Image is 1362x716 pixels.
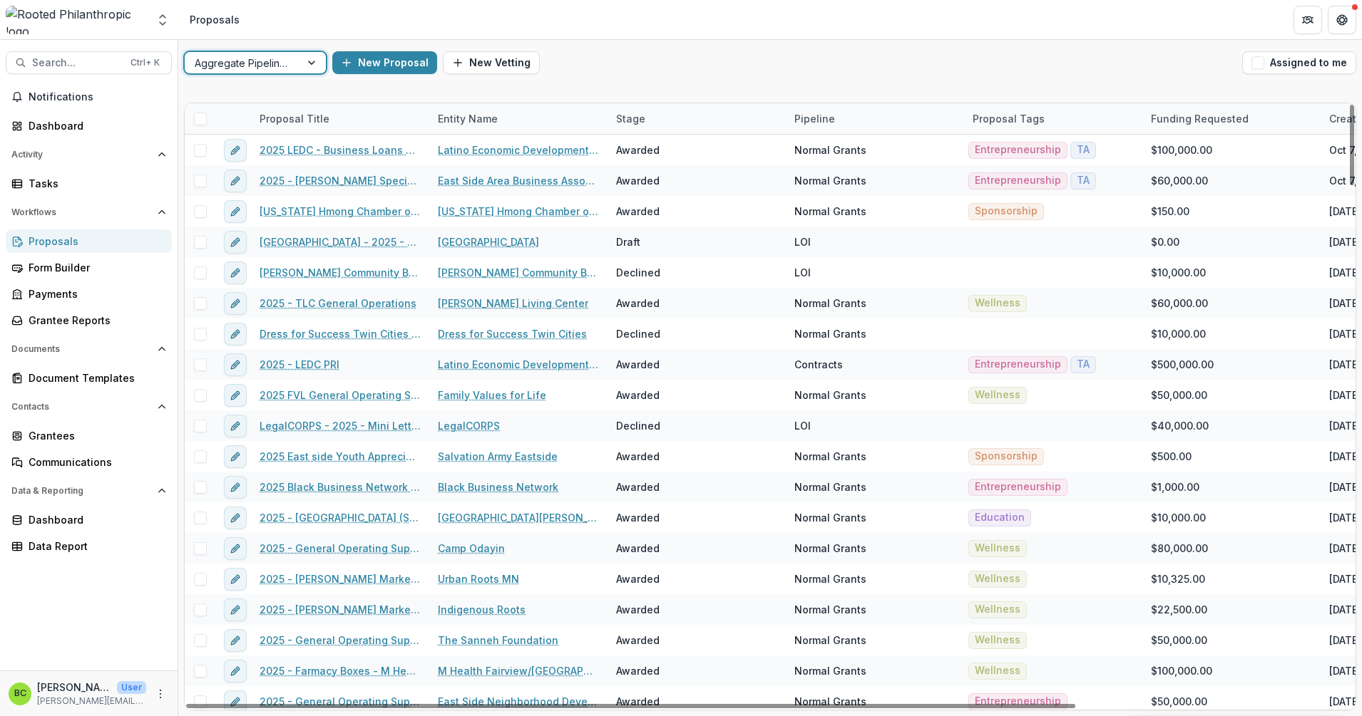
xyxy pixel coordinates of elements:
[190,12,240,27] div: Proposals
[117,681,146,694] p: User
[1151,296,1208,311] div: $60,000.00
[794,326,866,341] div: Normal Grants
[6,256,172,279] a: Form Builder
[260,602,421,617] a: 2025 - [PERSON_NAME] Market - Indigenous Roots
[29,118,160,133] div: Dashboard
[37,695,146,707] p: [PERSON_NAME][EMAIL_ADDRESS][DOMAIN_NAME]
[438,663,599,678] a: M Health Fairview/[GEOGRAPHIC_DATA][US_STATE] Foundation
[438,633,558,648] a: The Sanneh Foundation
[794,633,866,648] div: Normal Grants
[794,418,811,433] div: LOI
[438,510,599,525] a: [GEOGRAPHIC_DATA][PERSON_NAME] ISD#625
[184,9,245,30] nav: breadcrumb
[6,534,172,558] a: Data Report
[438,571,519,586] a: Urban Roots MN
[794,142,866,157] div: Normal Grants
[6,366,172,390] a: Document Templates
[616,142,660,157] div: Awarded
[6,114,172,138] a: Dashboard
[224,261,247,284] button: edit
[6,479,172,502] button: Open Data & Reporting
[224,629,247,652] button: edit
[616,265,660,280] div: Declined
[1151,479,1199,494] div: $1,000.00
[786,103,964,134] div: Pipeline
[6,282,172,306] a: Payments
[443,51,540,74] button: New Vetting
[260,694,421,709] a: 2025 - General Operating Support ESNDC
[260,633,421,648] a: 2025 - General Operating Support - The Sanneh Foundation
[260,142,421,157] a: 2025 LEDC - Business Loans Management
[6,6,147,34] img: Rooted Philanthropic logo
[616,694,660,709] div: Awarded
[794,663,866,678] div: Normal Grants
[1151,357,1214,372] div: $500,000.00
[616,541,660,556] div: Awarded
[260,541,421,556] a: 2025 - General Operating Support
[251,111,338,126] div: Proposal Title
[224,323,247,346] button: edit
[1151,694,1207,709] div: $50,000.00
[332,51,437,74] button: New Proposal
[794,388,866,403] div: Normal Grants
[29,234,160,249] div: Proposals
[224,200,247,223] button: edit
[616,326,660,341] div: Declined
[438,541,505,556] a: Camp Odayin
[11,344,152,354] span: Documents
[128,55,163,71] div: Ctrl + K
[1142,103,1321,134] div: Funding Requested
[37,680,111,695] p: [PERSON_NAME]
[251,103,429,134] div: Proposal Title
[6,308,172,332] a: Grantee Reports
[260,326,421,341] a: Dress for Success Twin Cities - 2025 - Mini Letter of Inquiry
[29,91,166,103] span: Notifications
[224,139,247,162] button: edit
[1151,418,1209,433] div: $40,000.00
[1151,541,1208,556] div: $80,000.00
[438,142,599,157] a: Latino Economic Development Center
[224,415,247,437] button: edit
[1151,265,1206,280] div: $10,000.00
[1142,111,1257,126] div: Funding Requested
[224,690,247,713] button: edit
[260,296,416,311] a: 2025 - TLC General Operations
[11,207,152,217] span: Workflows
[438,296,588,311] a: [PERSON_NAME] Living Center
[11,150,152,160] span: Activity
[616,173,660,188] div: Awarded
[260,663,421,678] a: 2025 - Farmacy Boxes - M Health Fairview/U of MN Foundation
[260,234,421,249] a: [GEOGRAPHIC_DATA] - 2025 - Mini Letter of Inquiry
[6,338,172,360] button: Open Documents
[1151,326,1206,341] div: $10,000.00
[964,103,1142,134] div: Proposal Tags
[608,103,786,134] div: Stage
[616,663,660,678] div: Awarded
[224,445,247,468] button: edit
[260,449,421,464] a: 2025 East side Youth Appreciation Day sponsorship Salvation Army
[1151,173,1208,188] div: $60,000.00
[794,541,866,556] div: Normal Grants
[616,633,660,648] div: Awarded
[224,568,247,591] button: edit
[794,173,866,188] div: Normal Grants
[794,357,843,372] div: Contracts
[438,265,599,280] a: [PERSON_NAME] Community Band
[1294,6,1322,34] button: Partners
[224,231,247,254] button: edit
[6,51,172,74] button: Search...
[438,479,558,494] a: Black Business Network
[429,111,506,126] div: Entity Name
[260,173,421,188] a: 2025 - [PERSON_NAME] Special Proj. Business Assessment & Triage
[794,479,866,494] div: Normal Grants
[6,172,172,195] a: Tasks
[794,265,811,280] div: LOI
[1151,142,1212,157] div: $100,000.00
[438,357,599,372] a: Latino Economic Development Center
[1151,234,1179,249] div: $0.00
[429,103,608,134] div: Entity Name
[29,176,160,191] div: Tasks
[1151,571,1205,586] div: $10,325.00
[6,85,172,108] button: Notifications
